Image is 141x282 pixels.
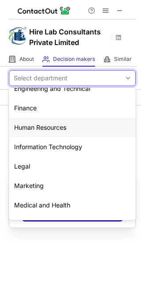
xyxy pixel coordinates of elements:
[9,27,27,45] img: 78dcea1b2c88ad900f55cb530f825b7c
[19,56,34,63] span: About
[9,98,136,118] div: Finance
[14,74,68,83] div: Select department
[9,196,136,215] div: Medical and Health
[9,137,136,157] div: Information Technology
[18,5,71,16] img: ContactOut v5.3.10
[29,26,109,48] h1: Hire Lab Consultants Private Limited
[9,157,136,176] div: Legal
[9,118,136,137] div: Human Resources
[114,56,132,63] span: Similar
[9,176,136,196] div: Marketing
[9,79,136,98] div: Engineering and Technical
[53,56,95,63] span: Decision makers
[9,215,136,234] div: Operations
